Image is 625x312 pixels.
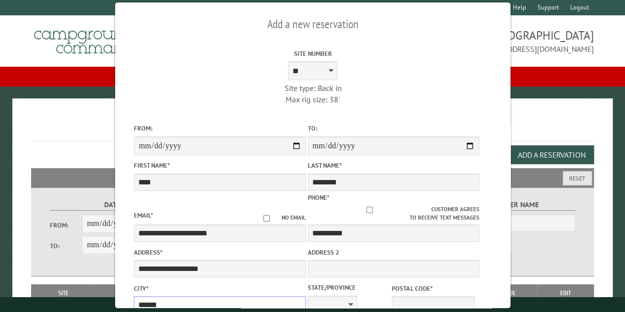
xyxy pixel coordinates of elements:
input: Customer agrees to receive text messages [307,207,431,213]
label: From: [50,221,82,230]
th: Edit [537,284,593,302]
label: Email [133,211,153,220]
h1: Reservations [31,114,594,141]
label: Address 2 [307,248,479,257]
label: Customer Name [446,199,575,211]
h2: Filters [31,168,594,187]
label: Postal Code [392,284,474,293]
label: To: [307,124,479,133]
button: Reset [563,171,592,185]
th: Due [485,284,538,302]
label: From: [133,124,305,133]
label: Dates [50,199,179,211]
label: Customer agrees to receive text messages [307,205,479,222]
label: Site Number [227,49,399,58]
label: To: [50,241,82,251]
th: Dates [91,284,163,302]
label: No email [251,214,305,222]
th: Site [36,284,90,302]
label: State/Province [307,283,390,292]
label: Last Name [307,161,479,170]
div: Max rig size: 38' [227,94,399,105]
label: First Name [133,161,305,170]
input: No email [251,215,281,222]
label: Phone [307,193,329,202]
label: City [133,284,305,293]
img: Campground Commander [31,19,155,58]
label: Address [133,248,305,257]
div: Site type: Back in [227,83,399,93]
button: Add a Reservation [509,145,594,164]
h2: Add a new reservation [133,15,491,34]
